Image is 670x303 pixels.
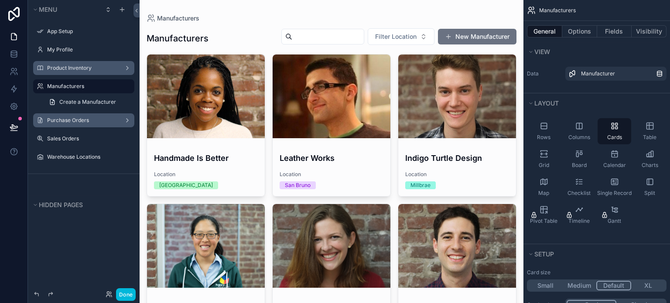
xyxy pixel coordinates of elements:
label: Card size [527,269,550,276]
span: Manufacturer [581,70,615,77]
button: Default [596,281,631,290]
button: Table [633,118,667,144]
button: Done [116,288,136,301]
span: Layout [534,99,559,107]
button: Menu [31,3,99,16]
span: Grid [539,162,549,169]
span: Timeline [568,218,590,225]
span: Checklist [567,190,591,197]
a: Manufacturer [565,67,667,81]
span: Hidden pages [39,201,83,208]
span: Map [538,190,549,197]
span: View [534,48,550,55]
button: Grid [527,146,561,172]
button: Split [633,174,667,200]
span: Table [643,134,656,141]
span: Gantt [608,218,621,225]
span: Create a Manufacturer [59,99,116,106]
span: Menu [39,6,57,13]
button: Timeline [562,202,596,228]
label: Data [527,70,562,77]
span: Rows [537,134,550,141]
button: Charts [633,146,667,172]
button: Options [562,25,597,37]
span: Columns [568,134,590,141]
label: My Profile [47,46,129,53]
span: Split [644,190,655,197]
label: Purchase Orders [47,117,117,124]
button: Single Record [598,174,631,200]
button: Medium [562,281,596,290]
button: Board [562,146,596,172]
button: Hidden pages [31,199,131,211]
button: Layout [527,97,661,109]
span: Setup [534,250,554,258]
span: Manufacturers [539,7,576,14]
label: Product Inventory [47,65,117,71]
button: Map [527,174,561,200]
span: Charts [642,162,658,169]
button: Gantt [598,202,631,228]
button: View [527,46,661,58]
button: General [527,25,562,37]
button: Setup [527,248,661,260]
span: Cards [607,134,622,141]
label: App Setup [47,28,129,35]
button: Checklist [562,174,596,200]
button: Rows [527,118,561,144]
label: Warehouse Locations [47,153,129,160]
button: Pivot Table [527,202,561,228]
label: Sales Orders [47,135,129,142]
a: Create a Manufacturer [44,95,134,109]
button: XL [631,281,665,290]
button: Fields [597,25,632,37]
span: Single Record [597,190,632,197]
button: Calendar [598,146,631,172]
span: Calendar [603,162,626,169]
button: Cards [598,118,631,144]
label: Manufacturers [47,83,129,90]
span: Board [572,162,587,169]
button: Visibility [632,25,667,37]
button: Columns [562,118,596,144]
button: Small [528,281,562,290]
span: Pivot Table [530,218,557,225]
